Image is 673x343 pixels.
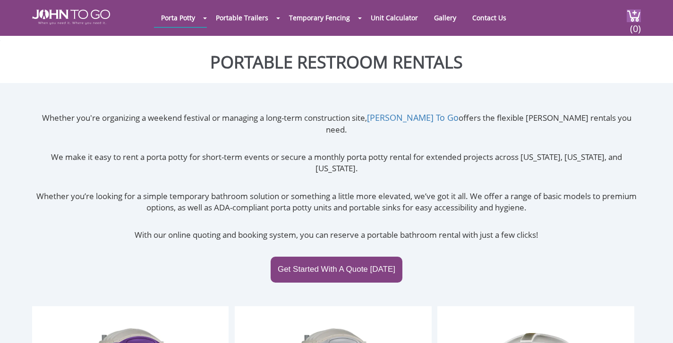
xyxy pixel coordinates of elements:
[627,9,641,22] img: cart a
[427,8,463,27] a: Gallery
[635,305,673,343] button: Live Chat
[271,257,402,282] a: Get Started With A Quote [DATE]
[209,8,275,27] a: Portable Trailers
[465,8,513,27] a: Contact Us
[32,229,641,241] p: With our online quoting and booking system, you can reserve a portable bathroom rental with just ...
[32,9,110,25] img: JOHN to go
[282,8,357,27] a: Temporary Fencing
[367,112,459,123] a: [PERSON_NAME] To Go
[364,8,425,27] a: Unit Calculator
[32,112,641,135] p: Whether you're organizing a weekend festival or managing a long-term construction site, offers th...
[32,191,641,214] p: Whether you’re looking for a simple temporary bathroom solution or something a little more elevat...
[630,15,641,35] span: (0)
[154,8,202,27] a: Porta Potty
[32,151,641,175] p: We make it easy to rent a porta potty for short-term events or secure a monthly porta potty renta...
